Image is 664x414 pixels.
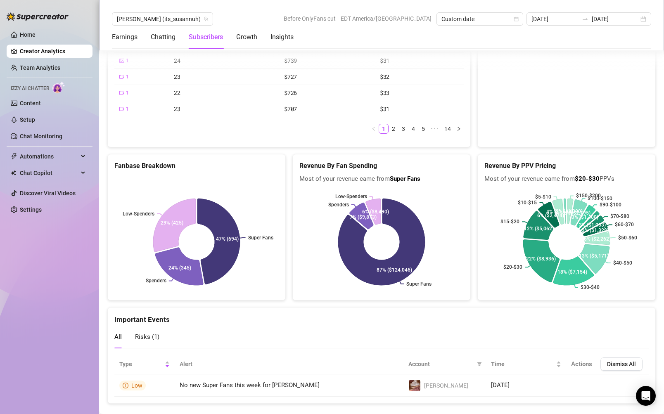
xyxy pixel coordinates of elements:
a: Creator Analytics [20,45,86,58]
img: AI Chatter [52,81,65,93]
img: Susanna [409,380,420,391]
span: Izzy AI Chatter [11,85,49,92]
li: 1 [379,124,389,134]
span: right [456,126,461,131]
li: 4 [408,124,418,134]
span: $739 [284,57,297,64]
a: 2 [389,124,398,133]
a: Chat Monitoring [20,133,62,140]
span: $31 [380,57,389,64]
div: Important Events [114,308,649,325]
span: $727 [284,73,297,80]
text: $50-$60 [618,235,637,241]
button: left [369,124,379,134]
span: No new Super Fans this week for [PERSON_NAME] [180,381,320,389]
a: 4 [409,124,418,133]
span: picture [119,58,124,63]
span: Actions [571,360,592,368]
span: calendar [514,17,519,21]
text: Spenders [328,202,349,208]
span: 22 [174,89,180,97]
li: 14 [441,124,454,134]
span: Low [131,382,142,389]
span: Type [119,360,163,369]
span: 24 [174,57,180,64]
li: Previous Page [369,124,379,134]
a: Content [20,100,41,106]
span: 1 [126,73,129,81]
a: Home [20,31,36,38]
text: Spenders [146,278,166,284]
span: video-camera [119,106,124,111]
span: 23 [174,105,180,113]
text: $20-$30 [503,264,522,270]
h5: Revenue By Fan Spending [299,161,464,171]
a: 5 [419,124,428,133]
li: 3 [398,124,408,134]
text: $60-$70 [615,222,634,227]
div: Open Intercom Messenger [636,386,656,406]
div: Chatting [151,32,175,42]
span: $31 [380,105,389,113]
span: to [582,16,588,22]
span: Dismiss All [607,361,636,367]
text: $10-$15 [518,199,537,205]
div: Subscribers [189,32,223,42]
span: left [371,126,376,131]
span: [DATE] [491,381,510,389]
div: Earnings [112,32,138,42]
li: Next 5 Pages [428,124,441,134]
span: Before OnlyFans cut [284,12,336,25]
li: 2 [389,124,398,134]
a: Discover Viral Videos [20,190,76,196]
text: $70-$80 [610,213,629,219]
span: swap-right [582,16,588,22]
a: 3 [399,124,408,133]
li: Next Page [454,124,464,134]
b: $20-$30 [575,175,600,182]
th: Time [486,354,566,374]
a: Setup [20,116,35,123]
h5: Fanbase Breakdown [114,161,279,171]
a: Settings [20,206,42,213]
span: Account [408,360,474,369]
span: [PERSON_NAME] [424,382,468,389]
span: video-camera [119,90,124,95]
span: 23 [174,73,180,80]
span: 1 [126,105,129,113]
input: End date [592,14,639,24]
img: Chat Copilot [11,170,16,176]
span: video-camera [119,74,124,79]
span: thunderbolt [11,153,17,160]
a: 1 [379,124,388,133]
button: right [454,124,464,134]
th: Alert [175,354,403,374]
input: Start date [531,14,579,24]
span: Risks ( 1 ) [135,333,159,341]
text: Super Fans [248,235,273,241]
span: Chat Copilot [20,166,78,180]
span: EDT America/[GEOGRAPHIC_DATA] [341,12,432,25]
text: $100-$150 [588,196,612,201]
span: Most of your revenue came from [299,174,464,184]
span: Automations [20,150,78,163]
text: Low-Spenders [123,211,154,217]
span: Most of your revenue came from PPVs [484,174,649,184]
span: 1 [126,89,129,97]
div: Insights [270,32,294,42]
th: Type [114,354,175,374]
span: Custom date [441,13,518,25]
span: 1 [126,57,129,65]
span: Susanna (its_susannuh) [117,13,208,25]
span: team [204,17,209,21]
span: $707 [284,105,297,113]
text: $15-$20 [500,219,519,225]
span: filter [475,358,484,370]
text: $5-$10 [535,194,551,199]
span: filter [477,362,482,367]
img: logo-BBDzfeDw.svg [7,12,69,21]
h5: Revenue By PPV Pricing [484,161,649,171]
button: Dismiss All [600,357,643,371]
a: Team Analytics [20,64,60,71]
span: info-circle [123,383,128,388]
